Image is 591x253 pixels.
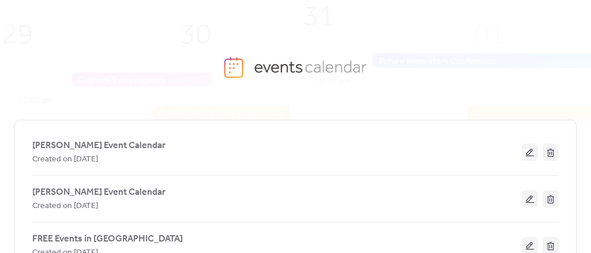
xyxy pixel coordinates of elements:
[32,199,98,213] span: Created on [DATE]
[32,186,165,199] span: [PERSON_NAME] Event Calendar
[32,142,165,149] a: [PERSON_NAME] Event Calendar
[32,236,183,242] a: FREE Events in [GEOGRAPHIC_DATA]
[32,139,165,153] span: [PERSON_NAME] Event Calendar
[32,189,165,195] a: [PERSON_NAME] Event Calendar
[32,232,183,246] span: FREE Events in [GEOGRAPHIC_DATA]
[32,153,98,167] span: Created on [DATE]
